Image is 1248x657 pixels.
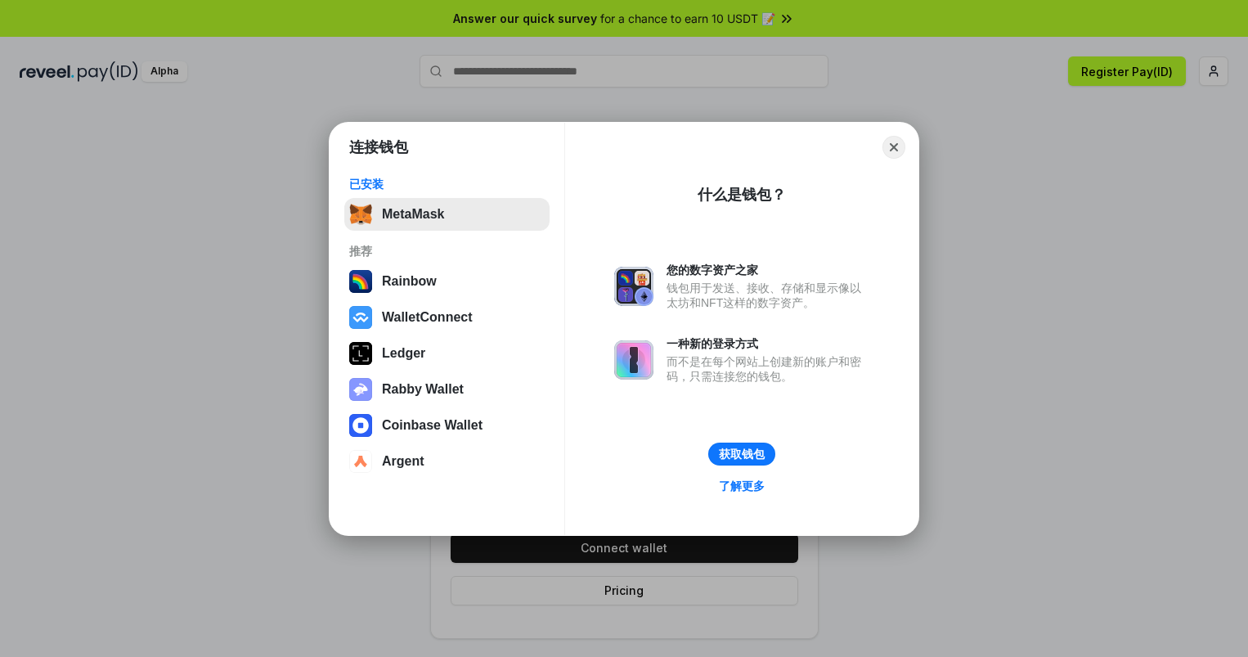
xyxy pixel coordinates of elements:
div: Rabby Wallet [382,382,464,397]
button: WalletConnect [344,301,550,334]
div: 而不是在每个网站上创建新的账户和密码，只需连接您的钱包。 [667,354,869,384]
button: MetaMask [344,198,550,231]
h1: 连接钱包 [349,137,408,157]
img: svg+xml,%3Csvg%20fill%3D%22none%22%20height%3D%2233%22%20viewBox%3D%220%200%2035%2033%22%20width%... [349,203,372,226]
img: svg+xml,%3Csvg%20xmlns%3D%22http%3A%2F%2Fwww.w3.org%2F2000%2Fsvg%22%20fill%3D%22none%22%20viewBox... [349,378,372,401]
button: Rainbow [344,265,550,298]
div: 了解更多 [719,479,765,493]
button: Coinbase Wallet [344,409,550,442]
div: Argent [382,454,424,469]
div: 推荐 [349,244,545,259]
div: Rainbow [382,274,437,289]
div: 您的数字资产之家 [667,263,869,277]
img: svg+xml,%3Csvg%20width%3D%2228%22%20height%3D%2228%22%20viewBox%3D%220%200%2028%2028%22%20fill%3D... [349,450,372,473]
button: 获取钱包 [708,443,775,466]
img: svg+xml,%3Csvg%20width%3D%2228%22%20height%3D%2228%22%20viewBox%3D%220%200%2028%2028%22%20fill%3D... [349,306,372,329]
div: 已安装 [349,177,545,191]
div: Coinbase Wallet [382,418,483,433]
div: 钱包用于发送、接收、存储和显示像以太坊和NFT这样的数字资产。 [667,281,869,310]
button: Argent [344,445,550,478]
button: Ledger [344,337,550,370]
div: Ledger [382,346,425,361]
img: svg+xml,%3Csvg%20xmlns%3D%22http%3A%2F%2Fwww.w3.org%2F2000%2Fsvg%22%20width%3D%2228%22%20height%3... [349,342,372,365]
div: 一种新的登录方式 [667,336,869,351]
div: 获取钱包 [719,447,765,461]
button: Rabby Wallet [344,373,550,406]
img: svg+xml,%3Csvg%20xmlns%3D%22http%3A%2F%2Fwww.w3.org%2F2000%2Fsvg%22%20fill%3D%22none%22%20viewBox... [614,340,653,380]
div: 什么是钱包？ [698,185,786,205]
a: 了解更多 [709,475,774,497]
img: svg+xml,%3Csvg%20width%3D%2228%22%20height%3D%2228%22%20viewBox%3D%220%200%2028%2028%22%20fill%3D... [349,414,372,437]
img: svg+xml,%3Csvg%20width%3D%22120%22%20height%3D%22120%22%20viewBox%3D%220%200%20120%20120%22%20fil... [349,270,372,293]
div: WalletConnect [382,310,473,325]
div: MetaMask [382,207,444,222]
button: Close [882,136,905,159]
img: svg+xml,%3Csvg%20xmlns%3D%22http%3A%2F%2Fwww.w3.org%2F2000%2Fsvg%22%20fill%3D%22none%22%20viewBox... [614,267,653,306]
